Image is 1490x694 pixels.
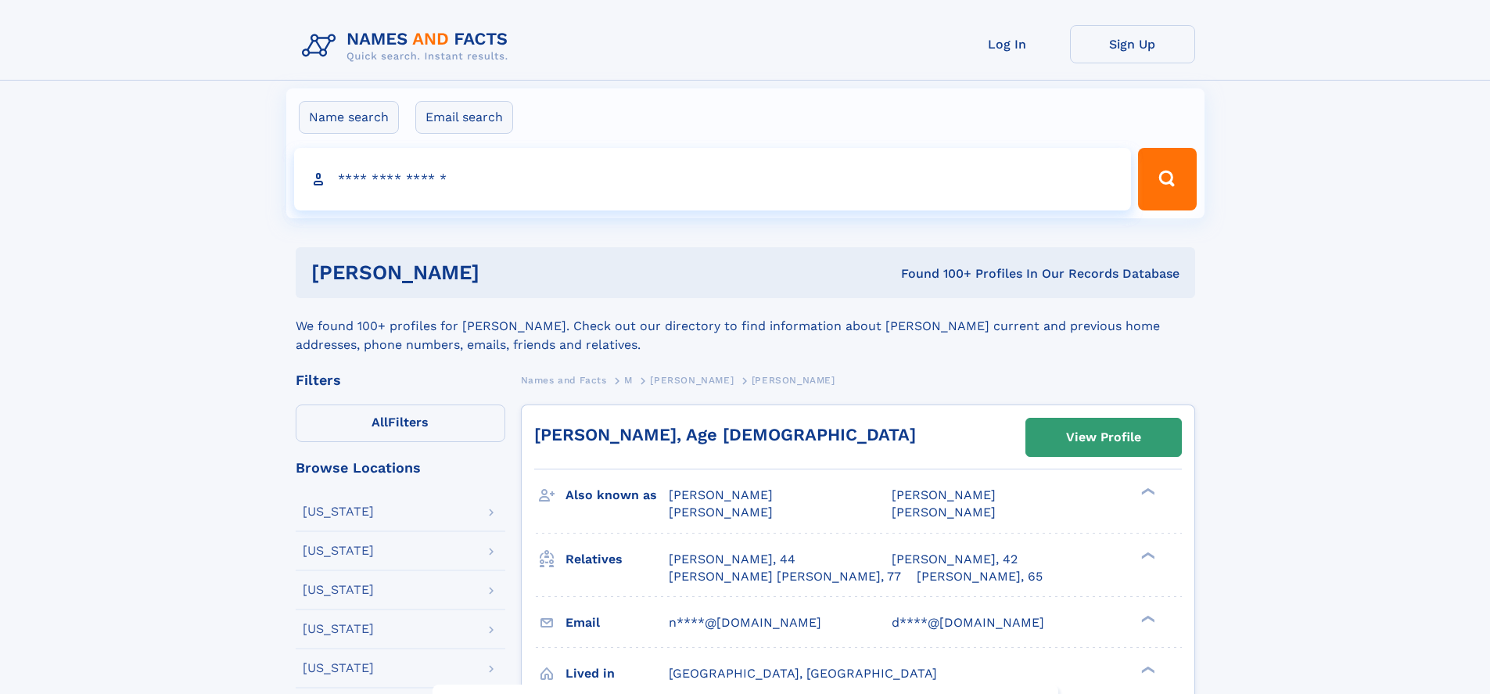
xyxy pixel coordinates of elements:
[892,551,1018,568] a: [PERSON_NAME], 42
[892,487,996,502] span: [PERSON_NAME]
[296,298,1195,354] div: We found 100+ profiles for [PERSON_NAME]. Check out our directory to find information about [PERS...
[565,609,669,636] h3: Email
[669,505,773,520] span: [PERSON_NAME]
[534,425,916,444] a: [PERSON_NAME], Age [DEMOGRAPHIC_DATA]
[303,623,374,635] div: [US_STATE]
[669,568,901,585] a: [PERSON_NAME] [PERSON_NAME], 77
[296,461,505,475] div: Browse Locations
[1137,487,1156,497] div: ❯
[1137,664,1156,674] div: ❯
[372,415,388,430] span: All
[565,482,669,509] h3: Also known as
[1070,25,1195,63] a: Sign Up
[1066,419,1141,455] div: View Profile
[415,101,513,134] label: Email search
[650,370,734,390] a: [PERSON_NAME]
[296,373,505,387] div: Filters
[669,487,773,502] span: [PERSON_NAME]
[669,666,937,681] span: [GEOGRAPHIC_DATA], [GEOGRAPHIC_DATA]
[299,101,399,134] label: Name search
[669,551,795,568] a: [PERSON_NAME], 44
[296,25,521,67] img: Logo Names and Facts
[303,584,374,596] div: [US_STATE]
[521,370,607,390] a: Names and Facts
[311,263,691,282] h1: [PERSON_NAME]
[303,662,374,674] div: [US_STATE]
[650,375,734,386] span: [PERSON_NAME]
[565,546,669,573] h3: Relatives
[624,370,633,390] a: M
[1137,613,1156,624] div: ❯
[1137,550,1156,560] div: ❯
[303,545,374,557] div: [US_STATE]
[1026,419,1181,456] a: View Profile
[917,568,1043,585] a: [PERSON_NAME], 65
[945,25,1070,63] a: Log In
[624,375,633,386] span: M
[752,375,835,386] span: [PERSON_NAME]
[296,405,505,442] label: Filters
[1138,148,1196,210] button: Search Button
[303,505,374,518] div: [US_STATE]
[294,148,1132,210] input: search input
[892,505,996,520] span: [PERSON_NAME]
[565,660,669,687] h3: Lived in
[690,265,1179,282] div: Found 100+ Profiles In Our Records Database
